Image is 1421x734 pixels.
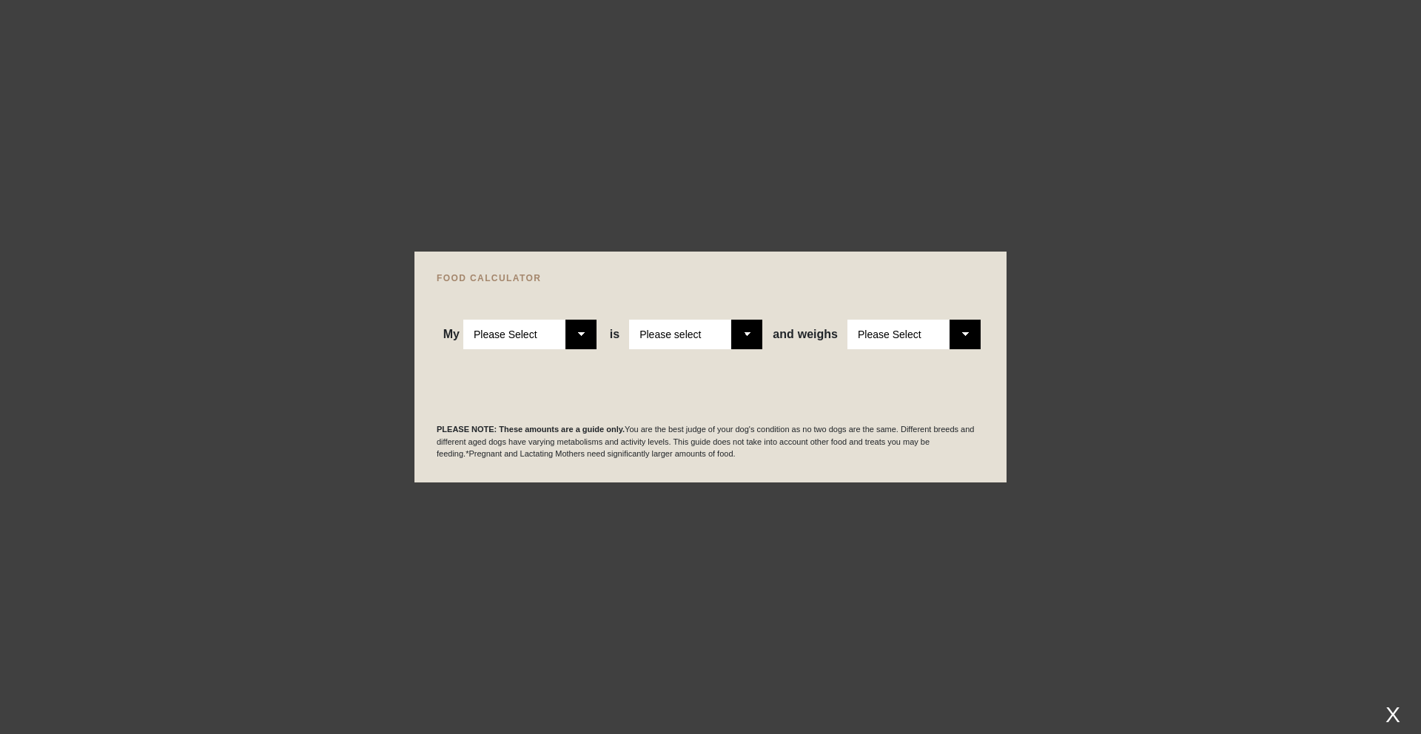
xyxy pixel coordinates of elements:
[773,328,797,341] span: and
[610,328,619,341] span: is
[1380,702,1406,727] div: X
[773,328,838,341] span: weighs
[437,274,984,283] h4: FOOD CALCULATOR
[443,328,460,341] span: My
[437,423,984,460] p: You are the best judge of your dog's condition as no two dogs are the same. Different breeds and ...
[437,425,625,434] b: PLEASE NOTE: These amounts are a guide only.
